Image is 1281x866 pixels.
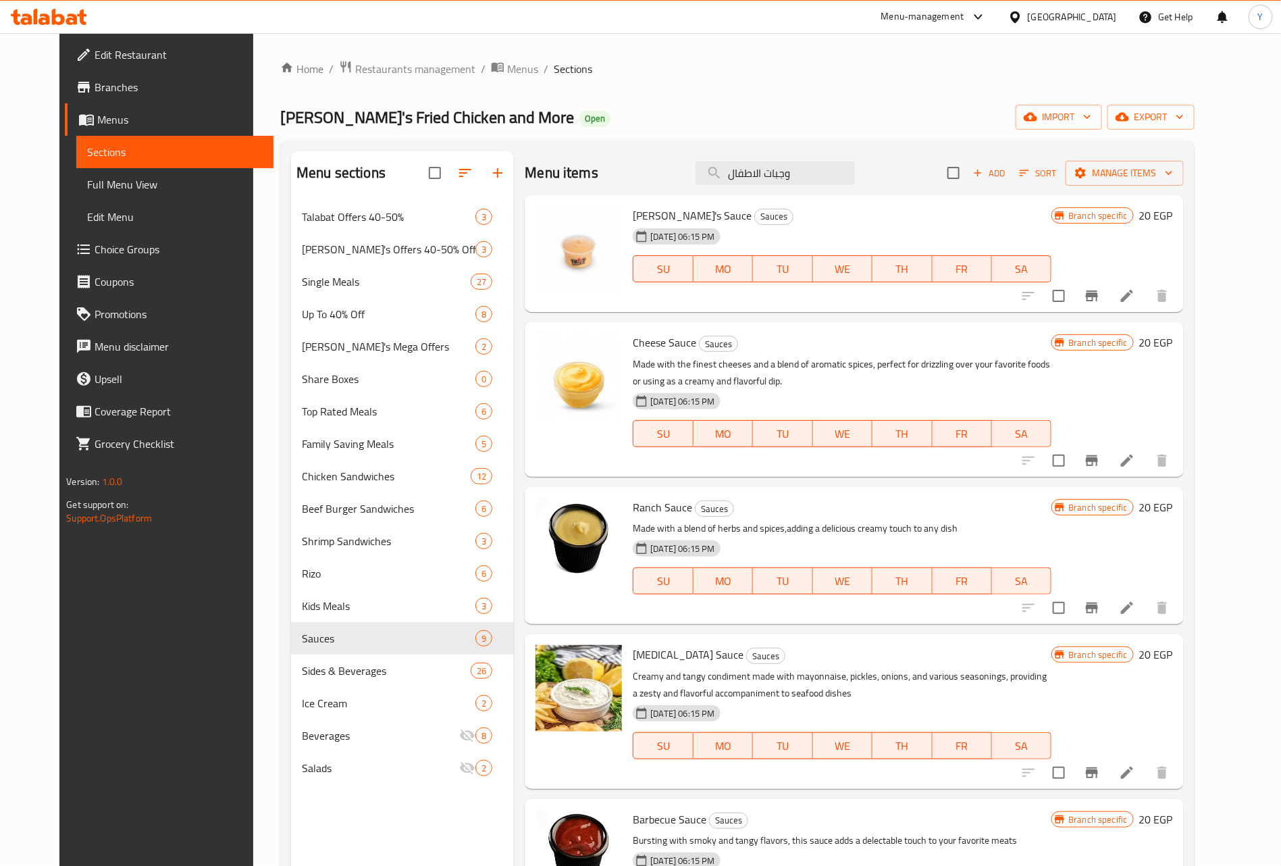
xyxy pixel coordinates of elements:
[645,230,720,243] span: [DATE] 06:15 PM
[476,308,492,321] span: 8
[878,736,926,756] span: TH
[633,809,706,830] span: Barbecue Sauce
[291,395,514,428] div: Top Rated Meals6
[997,736,1046,756] span: SA
[535,333,622,419] img: Cheese Sauce
[291,622,514,655] div: Sauces9
[968,163,1011,184] span: Add item
[1107,105,1195,130] button: export
[302,728,459,744] span: Beverages
[633,332,696,353] span: Cheese Sauce
[302,371,475,387] span: Share Boxes
[302,274,471,290] span: Single Meals
[639,571,687,591] span: SU
[475,209,492,225] div: items
[476,730,492,742] span: 8
[645,395,720,408] span: [DATE] 06:15 PM
[633,420,693,447] button: SU
[475,630,492,646] div: items
[302,338,475,355] span: [PERSON_NAME]'s Mega Offers
[997,424,1046,444] span: SA
[65,428,273,460] a: Grocery Checklist
[709,813,748,829] div: Sauces
[813,420,872,447] button: WE
[475,565,492,582] div: items
[818,736,867,756] span: WE
[291,752,514,784] div: Salads2
[710,813,748,828] span: Sauces
[302,533,475,549] span: Shrimp Sandwiches
[76,201,273,233] a: Edit Menu
[87,176,263,193] span: Full Menu View
[302,241,475,257] div: Tiko's Offers 40-50% Off
[476,762,492,775] span: 2
[1063,501,1132,514] span: Branch specific
[639,259,687,279] span: SU
[755,209,793,224] span: Sauces
[475,241,492,257] div: items
[95,306,263,322] span: Promotions
[1076,280,1108,312] button: Branch-specific-item
[1146,444,1178,477] button: delete
[696,501,733,517] span: Sauces
[302,598,475,614] span: Kids Meals
[476,697,492,710] span: 2
[939,159,968,187] span: Select section
[475,695,492,711] div: items
[878,424,926,444] span: TH
[476,632,492,645] span: 9
[639,736,687,756] span: SU
[1076,444,1108,477] button: Branch-specific-item
[95,241,263,257] span: Choice Groups
[302,209,475,225] div: Talabat Offers 40-50%
[291,525,514,557] div: Shrimp Sandwiches3
[302,501,475,517] span: Beef Burger Sandwiches
[933,420,992,447] button: FR
[291,201,514,233] div: Talabat Offers 40-50%3
[476,503,492,515] span: 6
[1028,9,1117,24] div: [GEOGRAPHIC_DATA]
[302,630,475,646] span: Sauces
[302,338,475,355] div: Tiko's Mega Offers
[302,306,475,322] span: Up To 40% Off
[291,195,514,790] nav: Menu sections
[1139,333,1173,352] h6: 20 EGP
[813,255,872,282] button: WE
[476,405,492,418] span: 6
[633,255,693,282] button: SU
[695,501,734,517] div: Sauces
[872,567,932,594] button: TH
[65,233,273,265] a: Choice Groups
[291,655,514,687] div: Sides & Beverages26
[291,492,514,525] div: Beef Burger Sandwiches6
[872,420,932,447] button: TH
[1063,648,1132,661] span: Branch specific
[1139,810,1173,829] h6: 20 EGP
[938,424,987,444] span: FR
[633,644,743,665] span: [MEDICAL_DATA] Sauce
[102,473,123,490] span: 1.0.0
[1119,453,1135,469] a: Edit menu item
[291,590,514,622] div: Kids Meals3
[471,276,492,288] span: 27
[291,687,514,719] div: Ice Cream2
[65,363,273,395] a: Upsell
[1016,163,1060,184] button: Sort
[280,60,1195,78] nav: breadcrumb
[95,47,263,63] span: Edit Restaurant
[933,255,992,282] button: FR
[1119,288,1135,304] a: Edit menu item
[1045,447,1073,475] span: Select to update
[302,663,471,679] div: Sides & Beverages
[633,668,1051,702] p: Creamy and tangy condiment made with mayonnaise, pickles, onions, and various seasonings, providi...
[291,233,514,265] div: [PERSON_NAME]'s Offers 40-50% Off3
[1146,280,1178,312] button: delete
[1146,592,1178,624] button: delete
[818,571,867,591] span: WE
[66,473,99,490] span: Version:
[296,163,386,183] h2: Menu sections
[291,265,514,298] div: Single Meals27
